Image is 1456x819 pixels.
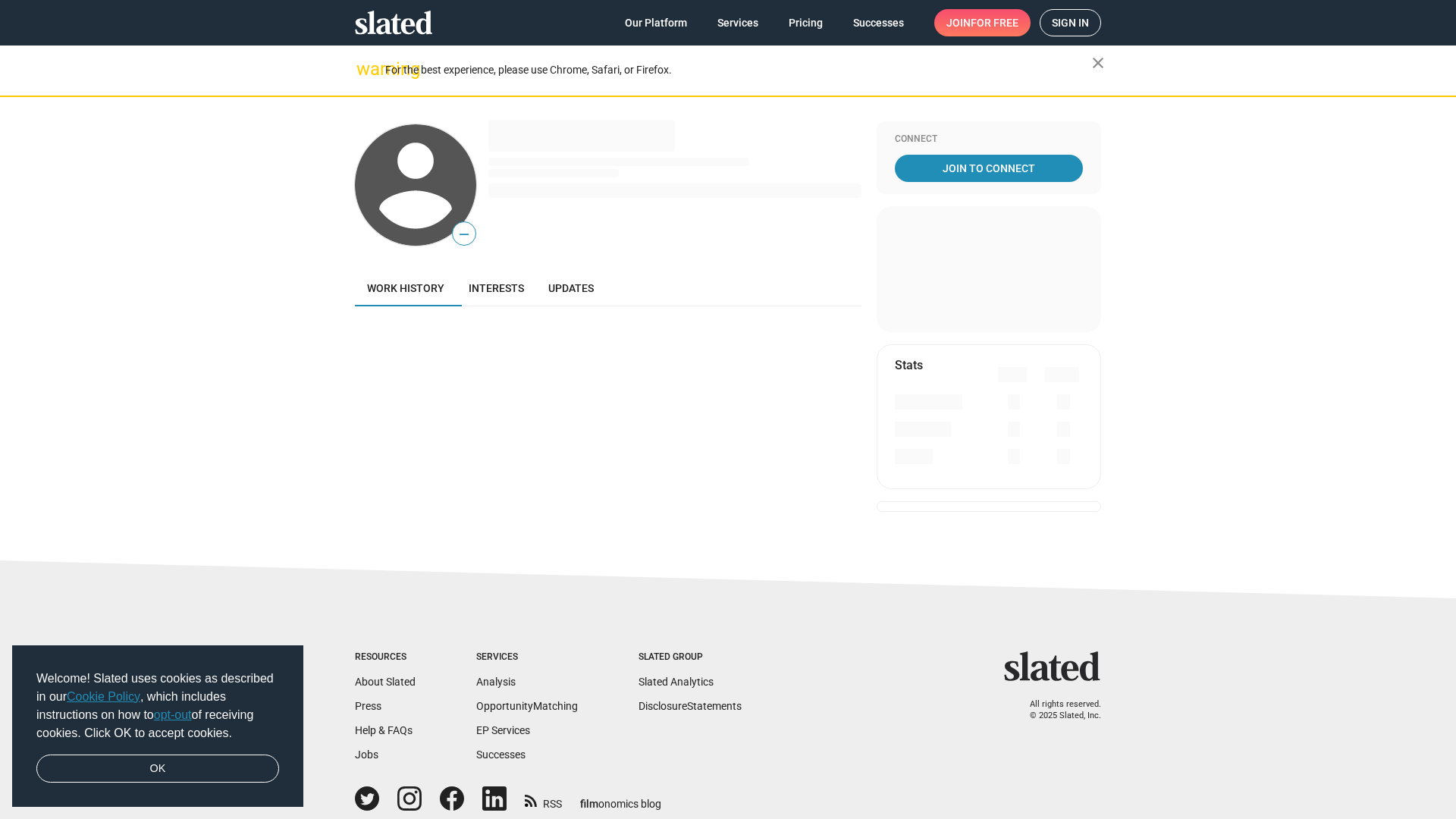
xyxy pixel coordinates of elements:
[1014,699,1101,721] p: All rights reserved. © 2025 Slated, Inc.
[67,690,140,703] a: Cookie Policy
[895,357,923,373] mat-card-title: Stats
[453,224,475,244] span: —
[777,9,835,36] a: Pricing
[457,270,536,306] a: Interests
[934,9,1031,36] a: Joinfor free
[476,700,578,712] a: OpportunityMatching
[536,270,606,306] a: Updates
[355,700,381,712] a: Press
[613,9,699,36] a: Our Platform
[355,748,378,761] a: Jobs
[1040,9,1101,36] a: Sign in
[1052,10,1089,36] span: Sign in
[476,676,516,688] a: Analysis
[639,651,742,664] div: Slated Group
[898,155,1080,182] span: Join To Connect
[705,9,770,36] a: Services
[895,155,1083,182] a: Join To Connect
[789,9,823,36] span: Pricing
[717,9,758,36] span: Services
[154,708,192,721] a: opt-out
[367,282,444,294] span: Work history
[12,645,303,808] div: cookieconsent
[385,60,1092,80] div: For the best experience, please use Chrome, Safari, or Firefox.
[525,788,562,811] a: RSS
[946,9,1018,36] span: Join
[895,133,1083,146] div: Connect
[971,9,1018,36] span: for free
[548,282,594,294] span: Updates
[1089,54,1107,72] mat-icon: close
[639,700,742,712] a: DisclosureStatements
[625,9,687,36] span: Our Platform
[476,651,578,664] div: Services
[36,755,279,783] a: dismiss cookie message
[355,724,413,736] a: Help & FAQs
[580,785,661,811] a: filmonomics blog
[476,748,526,761] a: Successes
[580,798,598,810] span: film
[355,676,416,688] a: About Slated
[841,9,916,36] a: Successes
[469,282,524,294] span: Interests
[853,9,904,36] span: Successes
[36,670,279,742] span: Welcome! Slated uses cookies as described in our , which includes instructions on how to of recei...
[356,60,375,78] mat-icon: warning
[476,724,530,736] a: EP Services
[355,651,416,664] div: Resources
[639,676,714,688] a: Slated Analytics
[355,270,457,306] a: Work history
